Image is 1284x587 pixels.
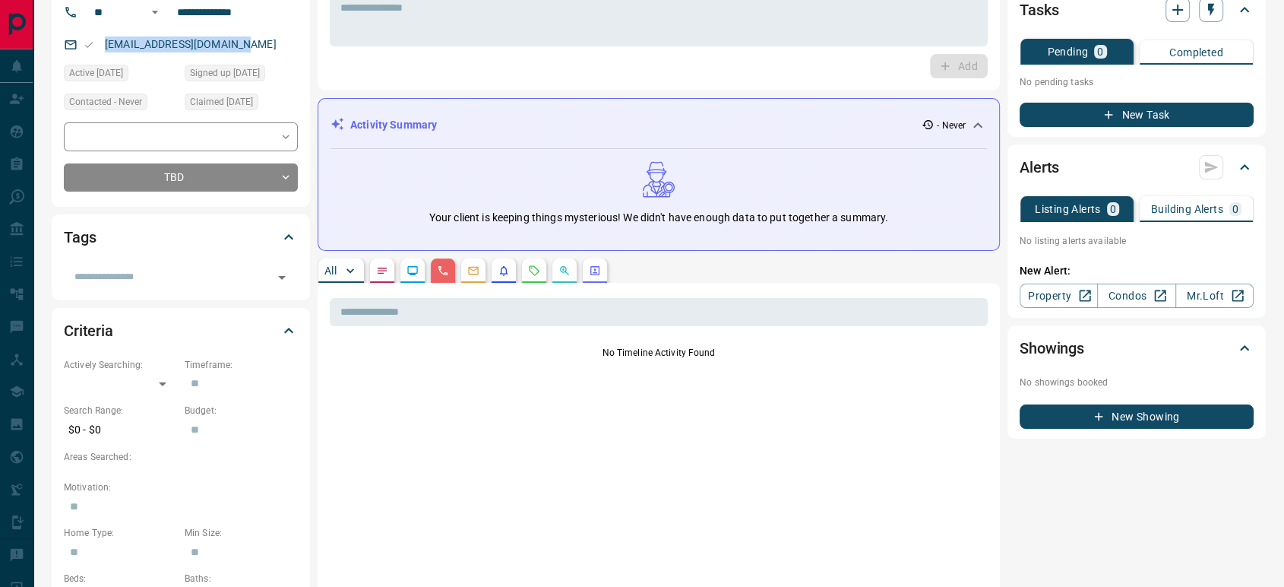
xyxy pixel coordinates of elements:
[64,526,177,540] p: Home Type:
[1175,284,1254,308] a: Mr.Loft
[1020,376,1254,389] p: No showings booked
[589,265,601,277] svg: Agent Actions
[1020,149,1254,186] div: Alerts
[1020,71,1254,94] p: No pending tasks
[1020,405,1254,429] button: New Showing
[64,225,96,249] h2: Tags
[69,94,142,109] span: Contacted - Never
[1020,234,1254,248] p: No listing alerts available
[190,65,260,81] span: Signed up [DATE]
[558,265,571,277] svg: Opportunities
[1047,46,1088,57] p: Pending
[937,119,966,132] p: - Never
[69,65,123,81] span: Active [DATE]
[1232,204,1238,214] p: 0
[1110,204,1116,214] p: 0
[324,265,337,276] p: All
[64,572,177,585] p: Beds:
[84,40,94,50] svg: Email Valid
[437,265,449,277] svg: Calls
[467,265,479,277] svg: Emails
[64,481,298,494] p: Motivation:
[1020,263,1254,279] p: New Alert:
[330,346,988,360] p: No Timeline Activity Found
[64,65,177,86] div: Thu May 02 2024
[330,111,987,139] div: Activity Summary- Never
[271,267,293,288] button: Open
[1035,204,1101,214] p: Listing Alerts
[376,265,388,277] svg: Notes
[185,526,298,540] p: Min Size:
[1020,155,1059,179] h2: Alerts
[146,3,164,21] button: Open
[64,417,177,443] p: $0 - $0
[64,219,298,255] div: Tags
[1169,47,1223,58] p: Completed
[190,94,253,109] span: Claimed [DATE]
[185,65,298,86] div: Thu May 02 2024
[64,163,298,192] div: TBD
[1020,330,1254,366] div: Showings
[185,572,298,585] p: Baths:
[528,265,540,277] svg: Requests
[185,404,298,417] p: Budget:
[1097,284,1175,308] a: Condos
[64,319,113,343] h2: Criteria
[406,265,419,277] svg: Lead Browsing Activity
[105,38,277,50] a: [EMAIL_ADDRESS][DOMAIN_NAME]
[1097,46,1103,57] p: 0
[1151,204,1223,214] p: Building Alerts
[1020,103,1254,127] button: New Task
[64,450,298,464] p: Areas Searched:
[64,404,177,417] p: Search Range:
[1020,336,1084,360] h2: Showings
[64,358,177,372] p: Actively Searching:
[1020,284,1098,308] a: Property
[185,94,298,115] div: Thu May 02 2024
[429,210,888,226] p: Your client is keeping things mysterious! We didn't have enough data to put together a summary.
[498,265,510,277] svg: Listing Alerts
[350,117,437,133] p: Activity Summary
[185,358,298,372] p: Timeframe:
[64,313,298,349] div: Criteria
